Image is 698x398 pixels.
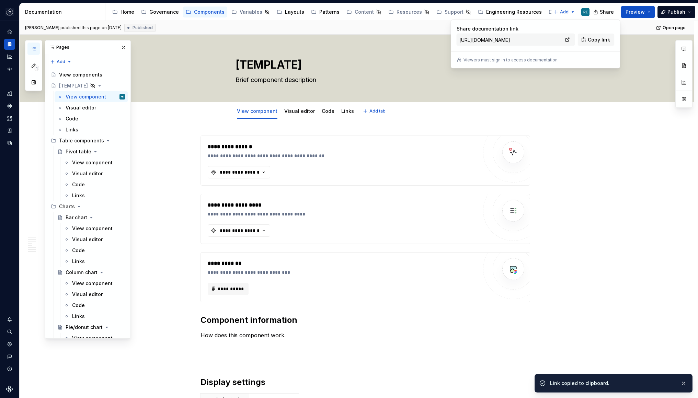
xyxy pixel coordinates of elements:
[667,9,685,15] span: Publish
[133,25,153,31] span: Published
[66,269,98,276] div: Column chart
[355,9,374,15] div: Content
[194,9,225,15] div: Components
[61,223,128,234] a: View component
[319,9,340,15] div: Patterns
[578,34,615,46] button: Copy link
[560,9,569,15] span: Add
[621,6,655,18] button: Preview
[486,9,542,15] div: Engineering Resources
[369,108,386,114] span: Add tab
[72,236,103,243] div: Visual editor
[66,93,106,100] div: View component
[61,168,128,179] a: Visual editor
[55,146,128,157] a: Pivot table
[546,7,581,17] a: Tracking
[457,25,575,32] p: Share documentation link
[4,39,15,50] a: Documentation
[4,314,15,325] button: Notifications
[121,9,134,15] div: Home
[48,135,128,146] div: Table components
[72,181,85,188] div: Code
[57,59,65,65] span: Add
[183,7,227,17] a: Components
[61,157,128,168] a: View component
[66,148,91,155] div: Pivot table
[4,351,15,362] button: Contact support
[657,6,695,18] button: Publish
[61,234,128,245] a: Visual editor
[600,9,614,15] span: Share
[344,7,384,17] a: Content
[4,339,15,350] a: Settings
[386,7,432,17] a: Resources
[61,311,128,322] a: Links
[4,101,15,112] div: Components
[72,335,113,342] div: View component
[201,377,530,388] h2: Display settings
[72,247,85,254] div: Code
[110,7,137,17] a: Home
[61,190,128,201] a: Links
[55,102,128,113] a: Visual editor
[55,124,128,135] a: Links
[25,9,102,15] div: Documentation
[4,26,15,37] a: Home
[72,192,85,199] div: Links
[583,9,588,15] div: RE
[48,80,128,91] a: [TEMPLATE]
[282,104,318,118] div: Visual editor
[284,108,315,114] a: Visual editor
[4,63,15,74] a: Code automation
[72,302,85,309] div: Code
[285,9,304,15] div: Layouts
[274,7,307,17] a: Layouts
[4,88,15,99] a: Design tokens
[551,7,577,17] button: Add
[361,106,389,116] button: Add tab
[55,212,128,223] a: Bar chart
[55,322,128,333] a: Pie/donut chart
[322,108,334,114] a: Code
[59,82,88,89] div: [TEMPLATE]
[55,267,128,278] a: Column chart
[308,7,342,17] a: Patterns
[61,278,128,289] a: View component
[445,9,464,15] div: Support
[4,51,15,62] a: Analytics
[4,138,15,149] a: Data sources
[464,57,559,63] p: Viewers must sign in to access documentation.
[66,214,87,221] div: Bar chart
[48,57,74,67] button: Add
[59,71,102,78] div: View components
[234,57,494,73] textarea: [TEMPLATE]
[4,113,15,124] a: Assets
[234,104,280,118] div: View component
[66,324,103,331] div: Pie/donut chart
[59,137,104,144] div: Table components
[240,9,262,15] div: Variables
[341,108,354,114] a: Links
[5,8,14,16] img: f5634f2a-3c0d-4c0b-9dc3-3862a3e014c7.png
[61,179,128,190] a: Code
[4,125,15,136] a: Storybook stories
[61,256,128,267] a: Links
[60,25,122,31] div: published this page on [DATE]
[48,201,128,212] div: Charts
[6,386,13,393] svg: Supernova Logo
[4,326,15,337] button: Search ⌘K
[66,104,96,111] div: Visual editor
[34,66,39,71] span: 1
[110,5,550,19] div: Page tree
[654,23,689,33] a: Open page
[55,113,128,124] a: Code
[72,291,103,298] div: Visual editor
[61,289,128,300] a: Visual editor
